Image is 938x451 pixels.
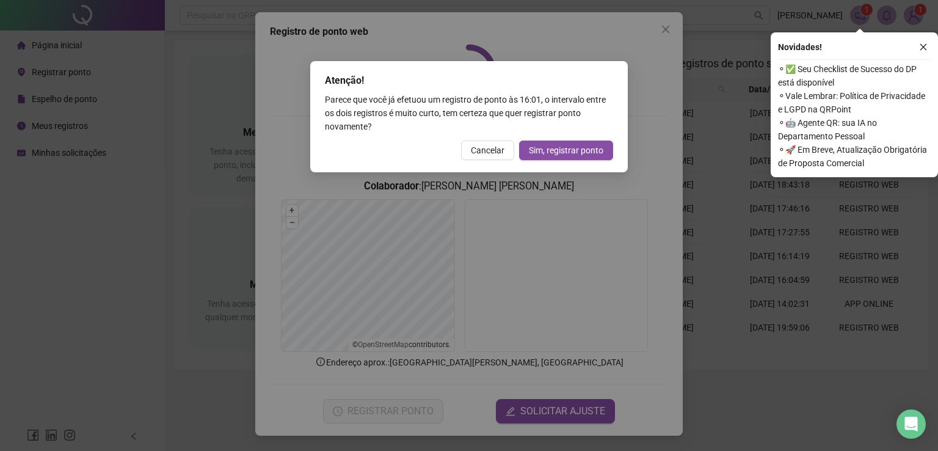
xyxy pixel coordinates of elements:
[471,144,504,157] span: Cancelar
[325,93,613,133] div: Parece que você já efetuou um registro de ponto às 16:01 , o intervalo entre os dois registros é ...
[778,116,931,143] span: ⚬ 🤖 Agente QR: sua IA no Departamento Pessoal
[519,141,613,160] button: Sim, registrar ponto
[778,62,931,89] span: ⚬ ✅ Seu Checklist de Sucesso do DP está disponível
[778,89,931,116] span: ⚬ Vale Lembrar: Política de Privacidade e LGPD na QRPoint
[461,141,514,160] button: Cancelar
[919,43,928,51] span: close
[778,143,931,170] span: ⚬ 🚀 Em Breve, Atualização Obrigatória de Proposta Comercial
[778,40,822,54] span: Novidades !
[529,144,603,157] span: Sim, registrar ponto
[896,409,926,439] div: Open Intercom Messenger
[325,73,613,88] div: Atenção!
